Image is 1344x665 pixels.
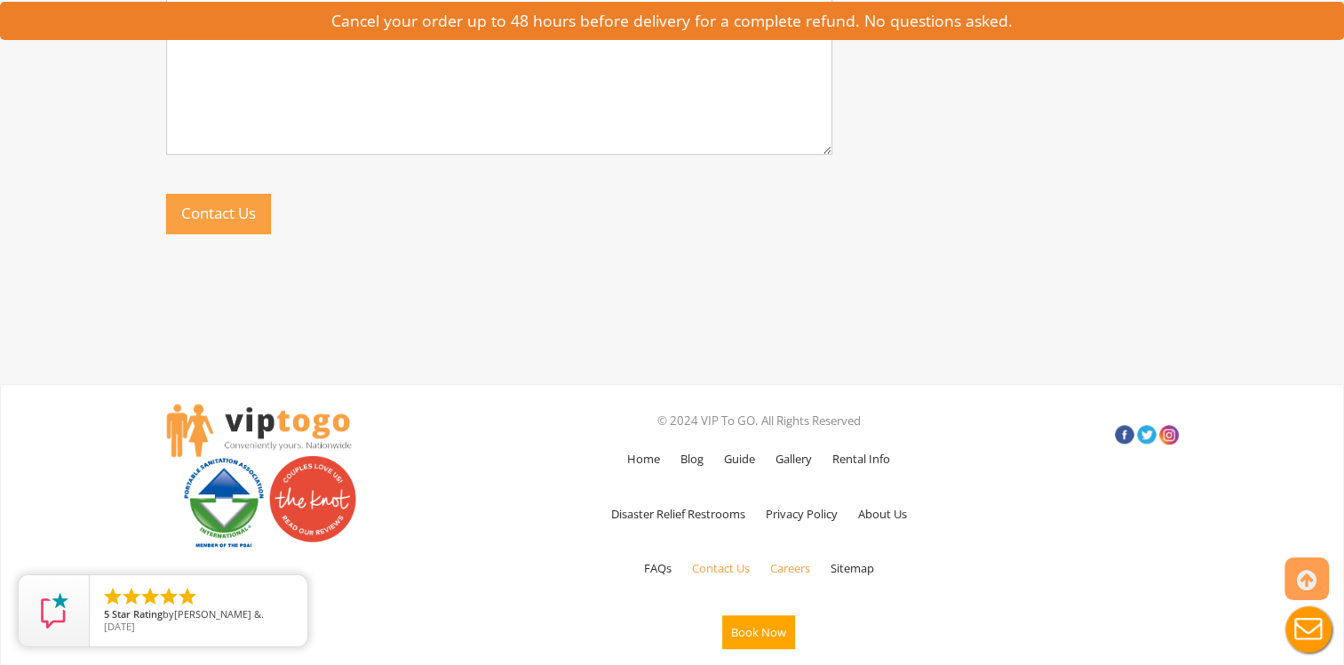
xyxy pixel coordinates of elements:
[602,488,754,540] a: Disaster Relief Restrooms
[683,542,759,594] a: Contact Us
[1137,425,1157,445] a: Twitter
[757,488,847,540] a: Privacy Policy
[166,404,352,457] img: viptogo LogoVIPTOGO
[139,586,161,607] li: 
[672,433,712,485] a: Blog
[1273,594,1344,665] button: Live Chat
[36,593,72,629] img: Review Rating
[174,607,264,621] span: [PERSON_NAME] &.
[104,609,293,621] span: by
[102,586,123,607] li: 
[158,586,179,607] li: 
[849,488,916,540] a: About Us
[822,542,883,594] a: Sitemap
[618,433,669,485] a: Home
[104,620,135,633] span: [DATE]
[177,586,198,607] li: 
[121,586,142,607] li: 
[722,615,795,649] button: Book Now
[1115,425,1134,445] a: Facebook
[1159,425,1179,445] a: Insta
[635,542,680,594] a: FAQs
[761,542,819,594] a: Careers
[104,607,109,621] span: 5
[166,194,271,234] button: Contact Us
[767,433,821,485] a: Gallery
[179,454,268,549] img: PSAI Member Logo
[268,454,357,543] img: Couples love us! See our reviews on The Knot.
[823,433,899,485] a: Rental Info
[715,433,764,485] a: Guide
[112,607,163,621] span: Star Rating
[499,409,1019,433] p: © 2024 VIP To GO. All Rights Reserved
